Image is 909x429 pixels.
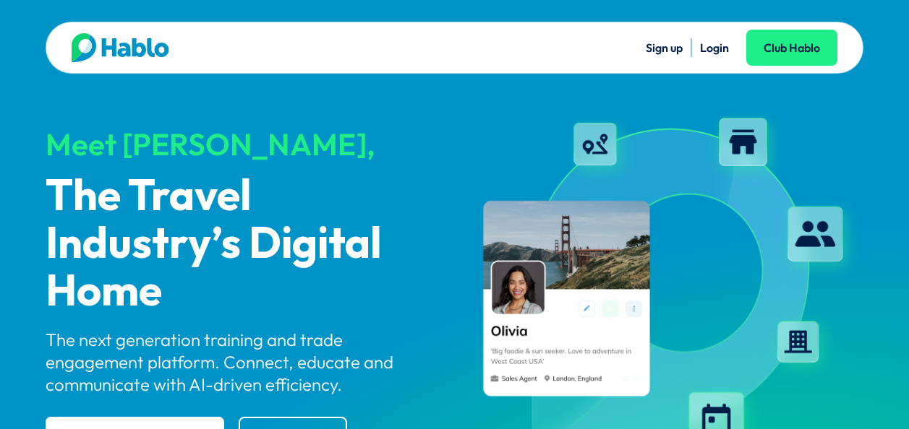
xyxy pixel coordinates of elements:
a: Club Hablo [746,30,837,66]
p: The Travel Industry’s Digital Home [46,173,443,316]
img: Hablo logo main 2 [72,33,169,62]
p: The next generation training and trade engagement platform. Connect, educate and communicate with... [46,329,443,396]
div: Meet [PERSON_NAME], [46,128,443,161]
a: Sign up [646,40,683,55]
a: Login [700,40,729,55]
